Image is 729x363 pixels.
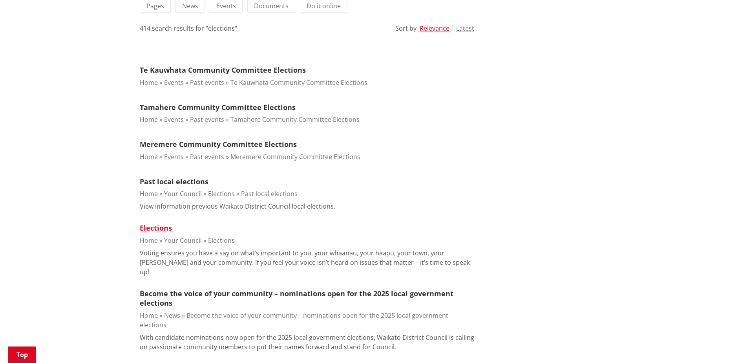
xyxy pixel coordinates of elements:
[307,2,341,10] span: Do it online
[8,346,36,363] a: Top
[190,78,224,87] a: Past events
[140,177,208,186] a: Past local elections
[140,289,453,308] a: Become the voice of your community – nominations open for the 2025 local government elections
[140,236,158,245] a: Home
[146,2,164,10] span: Pages
[230,152,360,161] a: Meremere Community Committee Elections
[216,2,236,10] span: Events
[164,115,184,124] a: Events
[190,115,224,124] a: Past events
[164,236,202,245] a: Your Council
[208,236,235,245] a: Elections
[241,189,298,198] a: Past local elections
[140,333,474,352] p: With candidate nominations now open for the 2025 local government elections, Waikato District Cou...
[140,152,158,161] a: Home
[420,25,449,32] button: Relevance
[140,139,297,149] a: Meremere Community Committee Elections
[164,78,184,87] a: Events
[164,189,202,198] a: Your Council
[140,311,448,329] a: Become the voice of your community – nominations open for the 2025 local government elections
[395,24,417,33] div: Sort by
[164,152,184,161] a: Events
[140,115,158,124] a: Home
[230,115,360,124] a: Tamahere Community Committee Elections
[140,78,158,87] a: Home
[140,202,335,211] p: View information previous Waikato District Council local elections.
[140,24,237,33] div: 414 search results for "elections"
[140,65,306,75] a: Te Kauwhata Community Committee Elections
[456,25,474,32] button: Latest
[140,103,296,112] a: Tamahere Community Committee Elections
[140,223,172,233] a: Elections
[140,189,158,198] a: Home
[140,248,474,277] p: Voting ensures you have a say on what’s important to you, your whaanau, your haapu, your town, yo...
[190,152,224,161] a: Past events
[182,2,198,10] span: News
[164,311,180,320] a: News
[140,311,158,320] a: Home
[230,78,367,87] a: Te Kauwhata Community Committee Elections
[208,189,235,198] a: Elections
[693,330,721,358] iframe: Messenger Launcher
[254,2,289,10] span: Documents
